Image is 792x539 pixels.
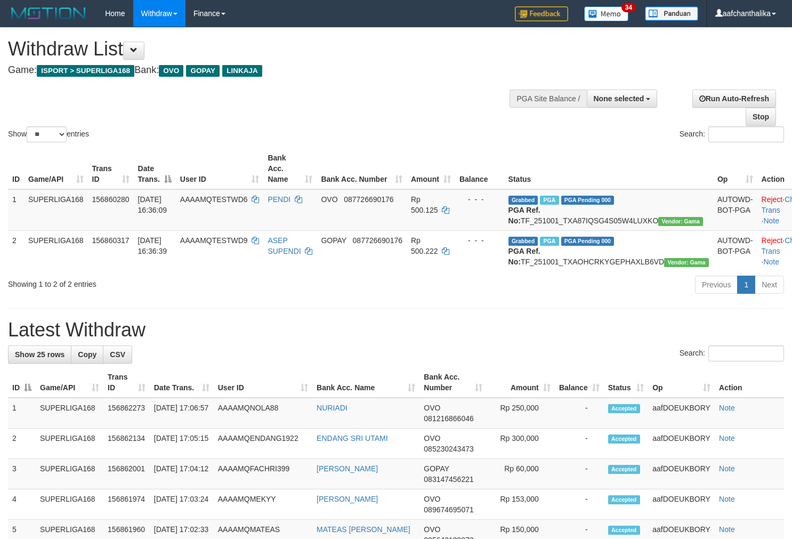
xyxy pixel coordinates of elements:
td: [DATE] 17:03:24 [150,489,214,520]
span: OVO [424,434,440,443]
span: Accepted [608,404,640,413]
td: 2 [8,429,36,459]
td: - [555,459,604,489]
span: AAAAMQTESTWD9 [180,236,248,245]
input: Search: [708,345,784,361]
a: NURIADI [317,404,347,412]
span: Copy 085230243473 to clipboard [424,445,473,453]
span: Marked by aafmaleo [540,237,559,246]
td: 1 [8,189,24,231]
th: Amount: activate to sort column ascending [487,367,555,398]
span: OVO [424,404,440,412]
div: - - - [459,235,500,246]
span: Copy 087726690176 to clipboard [344,195,393,204]
th: Game/API: activate to sort column ascending [36,367,103,398]
input: Search: [708,126,784,142]
label: Show entries [8,126,89,142]
th: ID [8,148,24,189]
a: 1 [737,276,755,294]
td: SUPERLIGA168 [36,489,103,520]
span: GOPAY [424,464,449,473]
img: panduan.png [645,6,698,21]
td: 156862001 [103,459,150,489]
span: LINKAJA [222,65,262,77]
img: Feedback.jpg [515,6,568,21]
td: AAAAMQNOLA88 [214,398,312,429]
span: Rp 500.125 [411,195,438,214]
span: 34 [621,3,636,12]
td: Rp 300,000 [487,429,555,459]
span: AAAAMQTESTWD6 [180,195,248,204]
h1: Latest Withdraw [8,319,784,341]
span: Accepted [608,435,640,444]
span: Accepted [608,465,640,474]
td: Rp 250,000 [487,398,555,429]
td: SUPERLIGA168 [36,429,103,459]
th: Op: activate to sort column ascending [648,367,715,398]
th: Op: activate to sort column ascending [713,148,757,189]
a: PENDI [268,195,290,204]
th: User ID: activate to sort column ascending [214,367,312,398]
span: Rp 500.222 [411,236,438,255]
a: Note [719,495,735,503]
td: SUPERLIGA168 [36,459,103,489]
span: Show 25 rows [15,350,64,359]
th: Status [504,148,713,189]
td: 156862134 [103,429,150,459]
td: SUPERLIGA168 [36,398,103,429]
div: - - - [459,194,500,205]
span: GOPAY [186,65,220,77]
th: Date Trans.: activate to sort column ascending [150,367,214,398]
a: ENDANG SRI UTAMI [317,434,388,443]
th: Date Trans.: activate to sort column descending [134,148,176,189]
th: Action [715,367,784,398]
a: Note [763,216,779,225]
td: 2 [8,230,24,271]
a: CSV [103,345,132,364]
th: Status: activate to sort column ascending [604,367,649,398]
td: Rp 60,000 [487,459,555,489]
td: 4 [8,489,36,520]
span: OVO [321,195,337,204]
td: SUPERLIGA168 [24,230,88,271]
span: Vendor URL: https://trx31.1velocity.biz [664,258,709,267]
span: Accepted [608,526,640,535]
div: Showing 1 to 2 of 2 entries [8,275,322,289]
b: PGA Ref. No: [508,247,540,266]
span: GOPAY [321,236,346,245]
span: [DATE] 16:36:39 [138,236,167,255]
span: Copy 089674695071 to clipboard [424,505,473,514]
span: 156860317 [92,236,130,245]
label: Search: [680,345,784,361]
td: 156862273 [103,398,150,429]
div: PGA Site Balance / [510,90,586,108]
a: Note [763,258,779,266]
span: 156860280 [92,195,130,204]
td: TF_251001_TXAOHCRKYGEPHAXLB6VD [504,230,713,271]
a: [PERSON_NAME] [317,495,378,503]
th: User ID: activate to sort column ascending [176,148,264,189]
span: ISPORT > SUPERLIGA168 [37,65,134,77]
th: Trans ID: activate to sort column ascending [88,148,134,189]
th: ID: activate to sort column descending [8,367,36,398]
td: aafDOEUKBORY [648,489,715,520]
td: 3 [8,459,36,489]
a: Reject [762,236,783,245]
a: [PERSON_NAME] [317,464,378,473]
th: Bank Acc. Number: activate to sort column ascending [317,148,407,189]
td: TF_251001_TXA87IQSG4S05W4LUXKO [504,189,713,231]
a: Reject [762,195,783,204]
td: AAAAMQENDANG1922 [214,429,312,459]
td: aafDOEUKBORY [648,398,715,429]
span: OVO [424,525,440,534]
button: None selected [587,90,658,108]
img: MOTION_logo.png [8,5,89,21]
th: Game/API: activate to sort column ascending [24,148,88,189]
td: AUTOWD-BOT-PGA [713,230,757,271]
h1: Withdraw List [8,38,518,60]
td: AAAAMQMEKYY [214,489,312,520]
a: Copy [71,345,103,364]
span: Copy 087726690176 to clipboard [353,236,402,245]
a: Next [755,276,784,294]
td: aafDOEUKBORY [648,429,715,459]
